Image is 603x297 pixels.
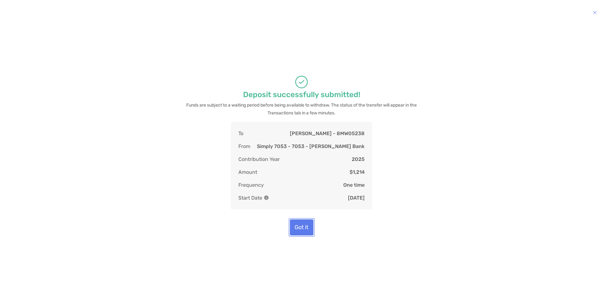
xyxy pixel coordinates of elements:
p: One time [343,181,365,189]
p: Deposit successfully submitted! [243,91,360,99]
p: [PERSON_NAME] - 8MW05238 [290,129,365,137]
p: To [238,129,243,137]
p: From [238,142,250,150]
p: Amount [238,168,257,176]
p: Simply 7053 - 7053 - [PERSON_NAME] Bank [257,142,365,150]
p: Funds are subject to a waiting period before being available to withdraw. The status of the trans... [184,101,419,117]
p: 2025 [352,155,365,163]
button: Got it [290,219,313,235]
p: $1,214 [350,168,365,176]
p: Start Date [238,194,269,202]
img: Information Icon [264,195,269,200]
p: Frequency [238,181,264,189]
p: [DATE] [348,194,365,202]
p: Contribution Year [238,155,280,163]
